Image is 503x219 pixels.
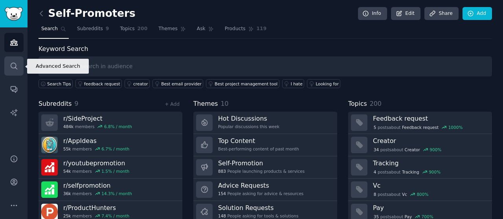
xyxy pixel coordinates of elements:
[39,23,69,39] a: Search
[63,137,129,145] h3: r/ AppIdeas
[374,147,379,152] span: 34
[193,112,337,134] a: Hot DiscussionsPopular discussions this week
[165,101,180,107] a: + Add
[424,7,458,20] a: Share
[373,191,429,198] div: post s about
[218,168,226,174] span: 883
[218,137,299,145] h3: Top Content
[133,81,148,87] div: creator
[374,125,376,130] span: 5
[417,192,428,197] div: 800 %
[218,204,298,212] h3: Solution Requests
[448,125,463,130] div: 1000 %
[5,7,23,21] img: GummySearch logo
[63,181,132,190] h3: r/ selfpromotion
[373,181,486,190] h3: Vc
[63,146,71,152] span: 55k
[63,124,132,129] div: members
[402,169,419,175] span: Tracking
[138,25,148,33] span: 200
[158,25,178,33] span: Themes
[63,114,132,123] h3: r/ SideProject
[373,204,486,212] h3: Pay
[218,191,303,196] div: People asking for advice & resources
[282,79,305,88] a: I hate
[161,81,202,87] div: Best email provider
[120,25,134,33] span: Topics
[402,192,407,197] span: Vc
[222,23,269,39] a: Products119
[63,191,132,196] div: members
[156,23,189,39] a: Themes
[39,79,73,88] button: Search Tips
[291,81,303,87] div: I hate
[39,179,182,201] a: r/selfpromotion36kmembers14.3% / month
[373,159,486,167] h3: Tracking
[197,25,206,33] span: Ask
[370,100,382,107] span: 200
[215,81,277,87] div: Best project management tool
[106,25,109,33] span: 9
[218,146,299,152] div: Best-performing content of past month
[193,134,337,156] a: Top ContentBest-performing content of past month
[75,100,79,107] span: 9
[77,25,103,33] span: Subreddits
[316,81,339,87] div: Looking for
[63,213,71,219] span: 25k
[218,213,226,219] span: 148
[430,147,441,152] div: 900 %
[193,156,337,179] a: Self-Promotion883People launching products & services
[39,7,136,20] h2: Self-Promoters
[373,137,486,145] h3: Creator
[348,156,492,179] a: Tracking4postsaboutTracking900%
[117,23,150,39] a: Topics200
[47,81,71,87] span: Search Tips
[39,56,492,76] input: Keyword search in audience
[373,114,486,123] h3: Feedback request
[218,159,305,167] h3: Self-Promotion
[218,114,279,123] h3: Hot Discussions
[206,79,279,88] a: Best project management tool
[429,169,441,175] div: 900 %
[41,181,58,198] img: selfpromotion
[74,23,112,39] a: Subreddits9
[257,25,267,33] span: 119
[193,99,218,109] span: Themes
[63,191,71,196] span: 36k
[348,99,367,109] span: Topics
[41,159,58,176] img: youtubepromotion
[218,168,305,174] div: People launching products & services
[391,7,420,20] a: Edit
[402,125,439,130] span: Feedback request
[125,79,150,88] a: creator
[225,25,246,33] span: Products
[221,100,229,107] span: 10
[348,179,492,201] a: Vc8postsaboutVc800%
[307,79,340,88] a: Looking for
[63,204,129,212] h3: r/ ProductHunters
[152,79,203,88] a: Best email provider
[358,7,387,20] a: Info
[63,146,129,152] div: members
[101,191,132,196] div: 14.3 % / month
[373,146,442,153] div: post s about
[194,23,217,39] a: Ask
[63,213,129,219] div: members
[193,179,337,201] a: Advice Requests154People asking for advice & resources
[218,213,298,219] div: People asking for tools & solutions
[348,134,492,156] a: Creator34postsaboutCreator900%
[39,134,182,156] a: r/AppIdeas55kmembers6.7% / month
[63,168,71,174] span: 54k
[41,137,58,153] img: AppIdeas
[84,81,120,87] div: feedback request
[101,213,129,219] div: 7.4 % / month
[63,159,129,167] h3: r/ youtubepromotion
[374,192,376,197] span: 8
[63,124,73,129] span: 484k
[218,124,279,129] div: Popular discussions this week
[373,168,441,176] div: post s about
[348,112,492,134] a: Feedback request5postsaboutFeedback request1000%
[39,156,182,179] a: r/youtubepromotion54kmembers1.5% / month
[63,168,129,174] div: members
[463,7,492,20] a: Add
